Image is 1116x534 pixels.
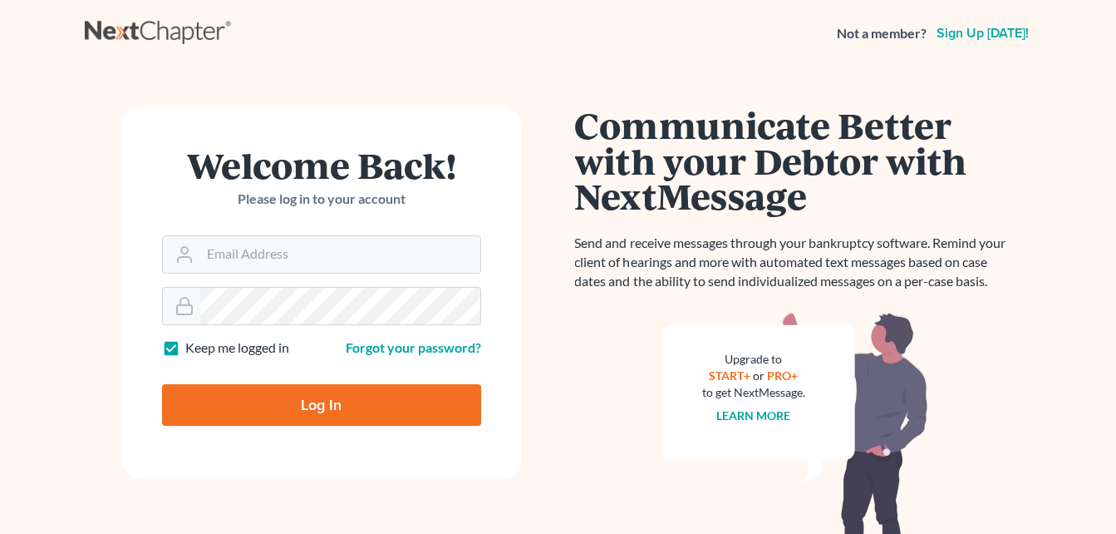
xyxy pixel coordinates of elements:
[767,368,798,383] a: PRO+
[716,408,790,423] a: Learn more
[162,384,481,426] input: Log In
[702,384,805,401] div: to get NextMessage.
[753,368,764,383] span: or
[709,368,750,383] a: START+
[933,27,1032,40] a: Sign up [DATE]!
[185,339,289,358] label: Keep me logged in
[575,234,1015,291] p: Send and receive messages through your bankruptcy software. Remind your client of hearings and mo...
[162,147,481,183] h1: Welcome Back!
[837,24,927,43] strong: Not a member?
[162,190,481,209] p: Please log in to your account
[575,107,1015,214] h1: Communicate Better with your Debtor with NextMessage
[200,236,480,273] input: Email Address
[702,351,805,368] div: Upgrade to
[346,339,481,355] a: Forgot your password?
